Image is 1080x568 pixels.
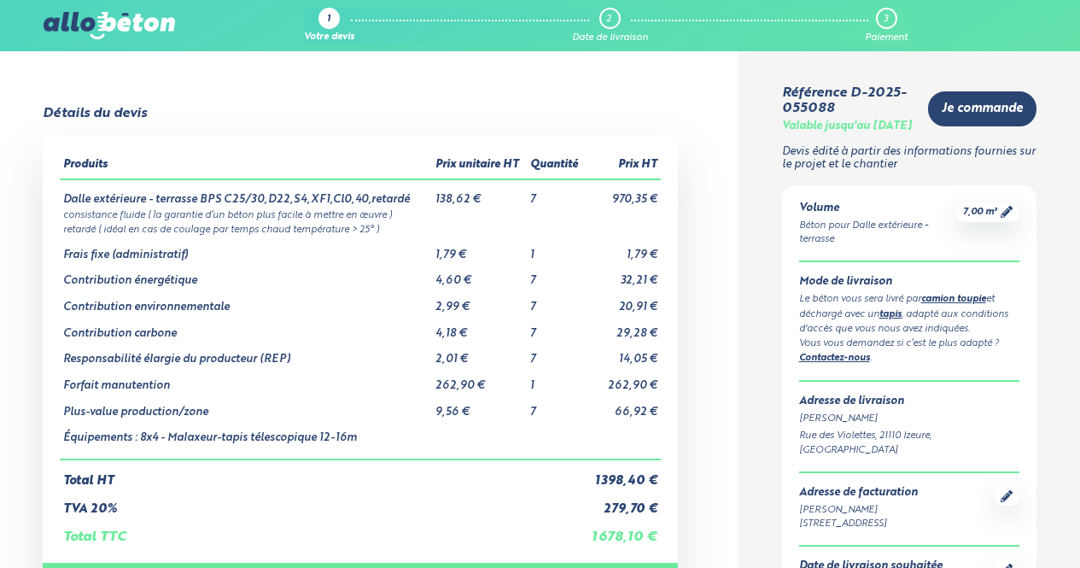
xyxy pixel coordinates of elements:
[799,219,957,248] div: Béton pour Dalle extérieure - terrasse
[60,152,432,179] th: Produits
[799,395,1020,408] div: Adresse de livraison
[527,152,584,179] th: Quantité
[60,516,584,545] td: Total TTC
[527,393,584,419] td: 7
[921,295,986,304] a: camion toupie
[799,292,1020,337] div: Le béton vous sera livré par et déchargé avec un , adapté aux conditions d'accès que vous nous av...
[782,146,1037,171] p: Devis édité à partir des informations fournies sur le projet et le chantier
[60,314,432,341] td: Contribution carbone
[572,8,648,44] a: 2 Date de livraison
[432,314,528,341] td: 4,18 €
[799,487,918,500] div: Adresse de facturation
[432,179,528,207] td: 138,62 €
[799,517,918,531] div: [STREET_ADDRESS]
[527,314,584,341] td: 7
[799,354,870,363] a: Contactez-nous
[60,221,661,236] td: retardé ( idéal en cas de coulage par temps chaud température > 25° )
[432,152,528,179] th: Prix unitaire HT
[527,366,584,393] td: 1
[60,340,432,366] td: Responsabilité élargie du producteur (REP)
[799,429,1020,458] div: Rue des Violettes, 21110 Izeure, [GEOGRAPHIC_DATA]
[585,179,661,207] td: 970,35 €
[585,314,661,341] td: 29,28 €
[585,261,661,288] td: 32,21 €
[432,393,528,419] td: 9,56 €
[60,261,432,288] td: Contribution énergétique
[60,207,661,221] td: consistance fluide ( la garantie d’un béton plus facile à mettre en œuvre )
[60,419,432,460] td: Équipements : 8x4 - Malaxeur-tapis télescopique 12-16m
[585,340,661,366] td: 14,05 €
[585,236,661,262] td: 1,79 €
[432,366,528,393] td: 262,90 €
[60,489,584,517] td: TVA 20%
[799,202,957,215] div: Volume
[585,288,661,314] td: 20,91 €
[585,366,661,393] td: 262,90 €
[884,14,888,25] div: 3
[60,179,432,207] td: Dalle extérieure - terrasse BPS C25/30,D22,S4,XF1,Cl0,40,retardé
[782,120,912,133] div: Valable jusqu'au [DATE]
[432,236,528,262] td: 1,79 €
[585,152,661,179] th: Prix HT
[527,340,584,366] td: 7
[585,393,661,419] td: 66,92 €
[60,366,432,393] td: Forfait manutention
[304,8,354,44] a: 1 Votre devis
[432,288,528,314] td: 2,99 €
[327,15,330,26] div: 1
[43,106,147,121] div: Détails du devis
[60,393,432,419] td: Plus-value production/zone
[585,516,661,545] td: 1 678,10 €
[782,85,915,117] div: Référence D-2025-055088
[799,412,1020,426] div: [PERSON_NAME]
[928,501,1061,549] iframe: Help widget launcher
[585,489,661,517] td: 279,70 €
[60,460,584,489] td: Total HT
[527,261,584,288] td: 7
[527,179,584,207] td: 7
[44,12,175,39] img: allobéton
[928,91,1036,126] a: Je commande
[60,288,432,314] td: Contribution environnementale
[432,340,528,366] td: 2,01 €
[879,310,902,319] a: tapis
[799,337,1020,366] div: Vous vous demandez si c’est le plus adapté ? .
[585,460,661,489] td: 1 398,40 €
[60,236,432,262] td: Frais fixe (administratif)
[799,276,1020,289] div: Mode de livraison
[432,261,528,288] td: 4,60 €
[865,32,908,44] div: Paiement
[865,8,908,44] a: 3 Paiement
[527,288,584,314] td: 7
[799,503,918,518] div: [PERSON_NAME]
[304,32,354,44] div: Votre devis
[527,236,584,262] td: 1
[572,32,648,44] div: Date de livraison
[606,14,611,25] div: 2
[942,102,1023,116] span: Je commande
